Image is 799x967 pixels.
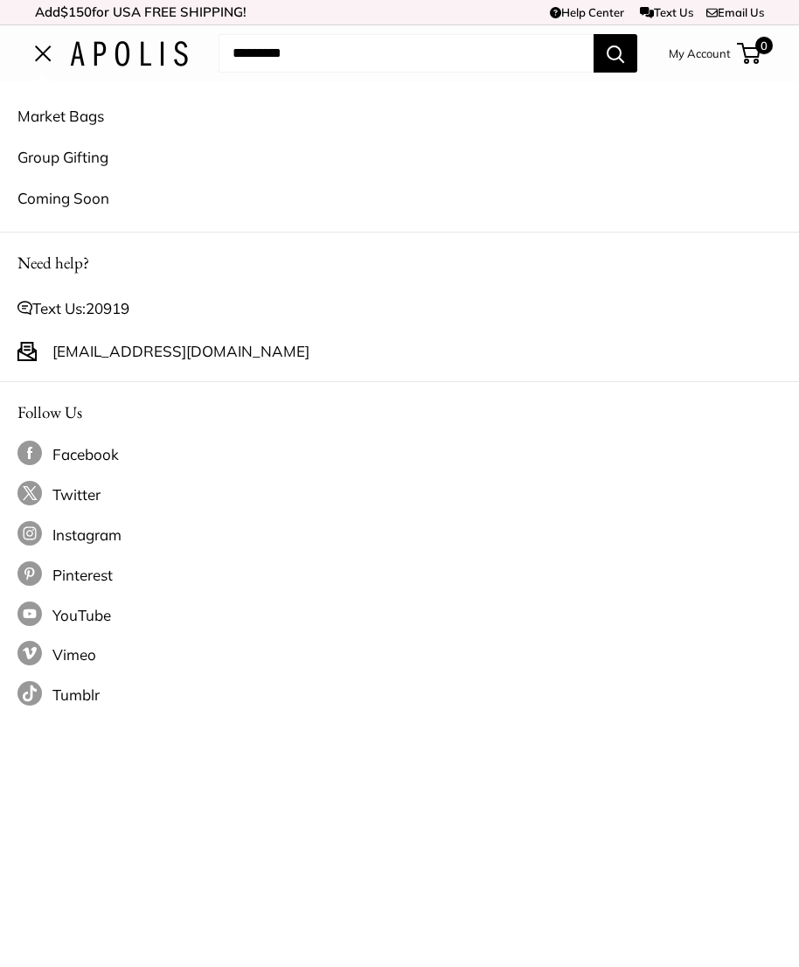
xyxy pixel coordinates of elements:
[640,5,693,19] a: Text Us
[17,521,782,549] a: Follow us on Instagram
[17,641,782,669] a: Follow us on Vimeo
[17,136,782,177] a: Group Gifting
[35,46,52,60] button: Open menu
[32,295,129,323] span: Text Us:
[739,43,761,64] a: 0
[219,34,594,73] input: Search...
[52,337,309,365] a: [EMAIL_ADDRESS][DOMAIN_NAME]
[70,41,188,66] img: Apolis
[17,481,782,509] a: Follow us on Twitter
[755,37,773,54] span: 0
[17,95,782,136] a: Market Bags
[594,34,637,73] button: Search
[86,299,129,317] a: 20919
[706,5,764,19] a: Email Us
[60,3,92,20] span: $150
[17,441,782,469] a: Follow us on Facebook
[550,5,624,19] a: Help Center
[17,248,782,277] p: Need help?
[669,43,731,64] a: My Account
[17,681,782,709] a: Follow us on Tumblr
[17,398,782,427] p: Follow Us
[17,602,782,630] a: Follow us on YouTube
[17,177,782,219] a: Coming Soon
[17,561,782,589] a: Follow us on Pinterest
